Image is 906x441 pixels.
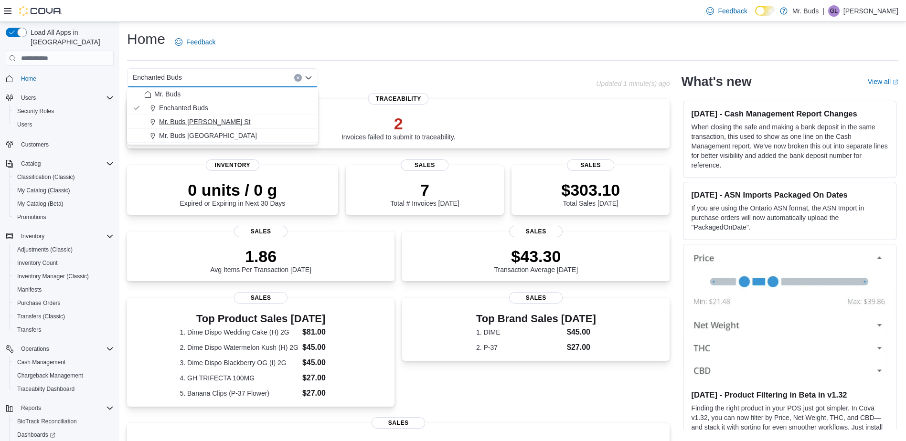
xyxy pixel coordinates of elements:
span: Manifests [17,286,42,294]
span: Cash Management [13,357,114,368]
span: Traceability [368,93,429,105]
p: $43.30 [494,247,578,266]
div: Choose from the following options [127,87,318,143]
span: Inventory Manager (Classic) [17,273,89,280]
span: Operations [17,343,114,355]
span: Mr. Buds [PERSON_NAME] St [159,117,250,126]
p: Mr. Buds [792,5,819,17]
span: Inventory [21,232,44,240]
button: Operations [2,342,117,356]
button: Close list of options [305,74,312,82]
span: Adjustments (Classic) [13,244,114,255]
button: Inventory Count [10,256,117,270]
button: Inventory Manager (Classic) [10,270,117,283]
button: Customers [2,137,117,151]
span: Classification (Classic) [13,171,114,183]
span: Operations [21,345,49,353]
a: View allExternal link [868,78,898,85]
dd: $27.00 [302,388,342,399]
button: Reports [2,401,117,415]
button: Catalog [17,158,44,169]
h3: [DATE] - Product Filtering in Beta in v1.32 [691,390,888,399]
span: Promotions [17,213,46,221]
button: My Catalog (Classic) [10,184,117,197]
dd: $81.00 [302,326,342,338]
span: Users [17,92,114,104]
span: Traceabilty Dashboard [13,383,114,395]
dt: 2. Dime Dispo Watermelon Kush (H) 2G [180,343,298,352]
a: Dashboards [13,429,59,441]
span: Users [17,121,32,128]
input: Dark Mode [755,6,775,16]
a: My Catalog (Classic) [13,185,74,196]
span: Transfers [17,326,41,334]
div: Total Sales [DATE] [561,180,620,207]
span: Feedback [718,6,747,16]
dd: $45.00 [302,357,342,368]
dd: $45.00 [567,326,596,338]
span: Purchase Orders [13,297,114,309]
button: Users [2,91,117,105]
span: Security Roles [17,107,54,115]
h3: [DATE] - ASN Imports Packaged On Dates [691,190,888,199]
span: My Catalog (Classic) [17,187,70,194]
dd: $27.00 [302,372,342,384]
span: Sales [401,159,448,171]
span: Inventory Count [13,257,114,269]
span: Sales [234,226,288,237]
span: Chargeback Management [13,370,114,381]
div: Avg Items Per Transaction [DATE] [210,247,311,273]
button: Clear input [294,74,302,82]
span: Users [13,119,114,130]
a: Security Roles [13,105,58,117]
span: Manifests [13,284,114,295]
p: Updated 1 minute(s) ago [596,80,670,87]
a: Cash Management [13,357,69,368]
a: Transfers [13,324,45,336]
span: Transfers [13,324,114,336]
span: Cash Management [17,358,65,366]
button: Mr. Buds [127,87,318,101]
div: Transaction Average [DATE] [494,247,578,273]
div: Expired or Expiring in Next 30 Days [180,180,285,207]
span: Reports [17,402,114,414]
span: Sales [234,292,288,304]
button: Manifests [10,283,117,296]
button: Promotions [10,210,117,224]
button: Classification (Classic) [10,170,117,184]
span: Customers [17,138,114,150]
h3: Top Brand Sales [DATE] [476,313,596,325]
button: Enchanted Buds [127,101,318,115]
a: Inventory Count [13,257,62,269]
a: Feedback [703,1,751,21]
button: Cash Management [10,356,117,369]
span: Transfers (Classic) [13,311,114,322]
span: My Catalog (Classic) [13,185,114,196]
button: My Catalog (Beta) [10,197,117,210]
span: Sales [509,226,563,237]
span: Sales [509,292,563,304]
button: Adjustments (Classic) [10,243,117,256]
span: Traceabilty Dashboard [17,385,75,393]
p: $303.10 [561,180,620,199]
a: Transfers (Classic) [13,311,69,322]
p: 0 units / 0 g [180,180,285,199]
a: Traceabilty Dashboard [13,383,78,395]
span: GL [830,5,838,17]
span: Dashboards [17,431,55,439]
dd: $27.00 [567,342,596,353]
h2: What's new [681,74,751,89]
button: Traceabilty Dashboard [10,382,117,396]
a: My Catalog (Beta) [13,198,67,210]
a: BioTrack Reconciliation [13,416,81,427]
p: 1.86 [210,247,311,266]
button: Security Roles [10,105,117,118]
a: Adjustments (Classic) [13,244,76,255]
button: BioTrack Reconciliation [10,415,117,428]
span: Chargeback Management [17,372,83,379]
p: 2 [341,114,456,133]
button: Operations [17,343,53,355]
span: Feedback [186,37,215,47]
span: My Catalog (Beta) [13,198,114,210]
p: | [822,5,824,17]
